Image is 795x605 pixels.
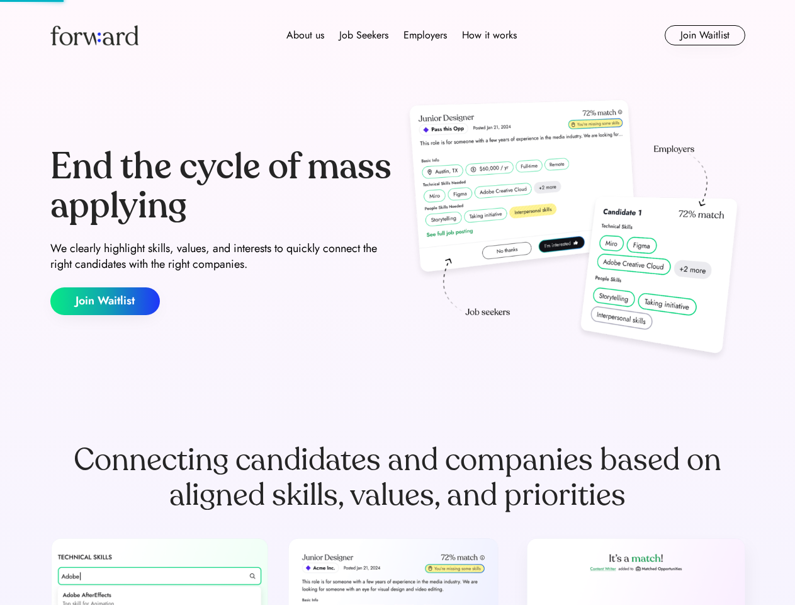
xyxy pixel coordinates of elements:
button: Join Waitlist [665,25,745,45]
button: Join Waitlist [50,287,160,315]
img: hero-image.png [403,96,745,367]
div: Job Seekers [339,28,388,43]
div: Connecting candidates and companies based on aligned skills, values, and priorities [50,442,745,513]
div: Employers [403,28,447,43]
div: End the cycle of mass applying [50,147,393,225]
div: We clearly highlight skills, values, and interests to quickly connect the right candidates with t... [50,241,393,272]
div: How it works [462,28,517,43]
div: About us [286,28,324,43]
img: Forward logo [50,25,138,45]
